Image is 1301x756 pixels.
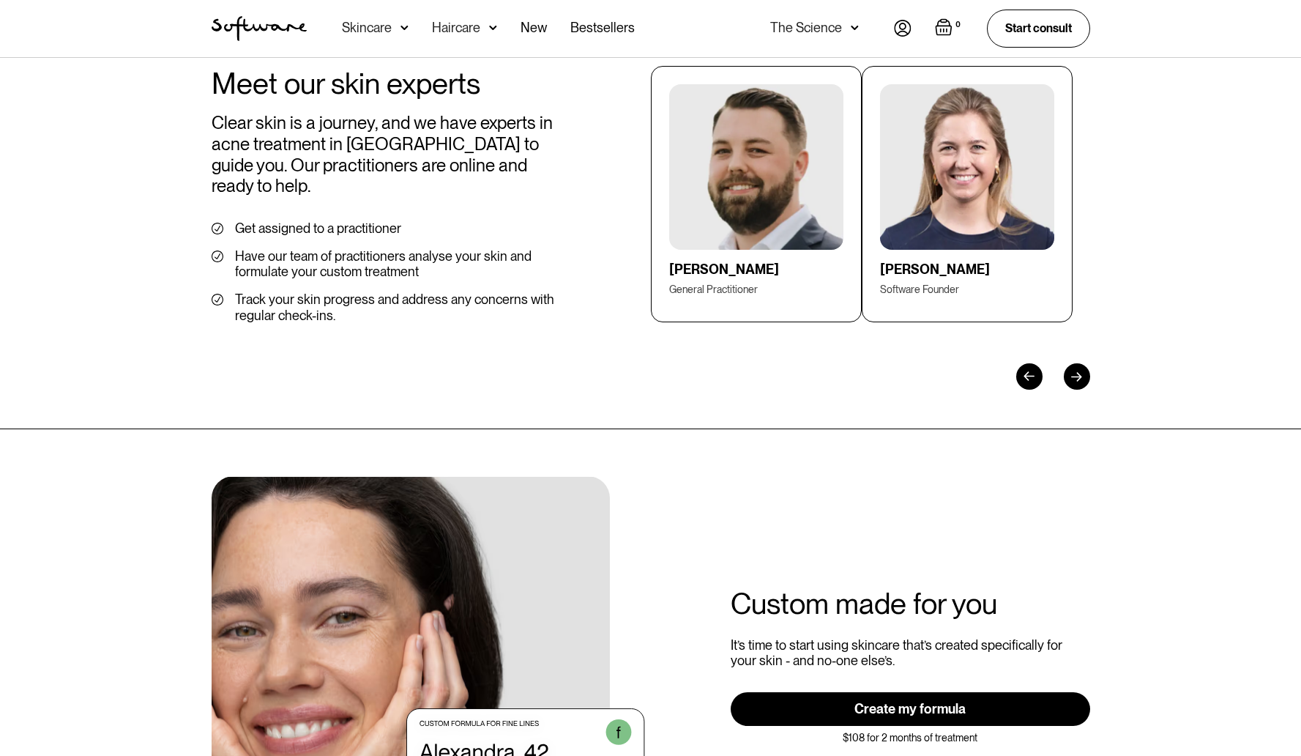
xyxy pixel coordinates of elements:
[489,21,497,35] img: arrow down
[880,262,1041,278] p: [PERSON_NAME]
[235,292,565,323] div: Track your skin progress and address any concerns with regular check-ins.
[770,21,842,35] div: The Science
[935,18,963,39] a: Open empty cart
[432,21,480,35] div: Haircare
[212,16,307,41] img: Software Logo
[731,588,1090,620] h1: Custom made for you
[400,21,409,35] img: arrow down
[731,637,1090,669] p: It’s time to start using skincare that’s created specifically for your skin - and no-one else’s.
[342,21,392,35] div: Skincare
[235,220,401,237] div: Get assigned to a practitioner
[953,18,963,31] div: 0
[731,692,1090,726] a: Create my formula
[851,21,859,35] img: arrow down
[212,113,565,197] div: Clear skin is a journey, and we have experts in acne treatment in [GEOGRAPHIC_DATA] to guide you....
[987,10,1090,47] a: Start consult
[880,283,1041,296] p: Software Founder
[731,732,1090,744] div: $108 for 2 months of treatment
[669,262,830,278] p: [PERSON_NAME]
[212,16,307,41] a: home
[235,248,565,280] div: Have our team of practitioners analyse your skin and formulate your custom treatment
[212,66,565,101] div: Meet our skin experts
[669,283,830,296] p: General Practitioner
